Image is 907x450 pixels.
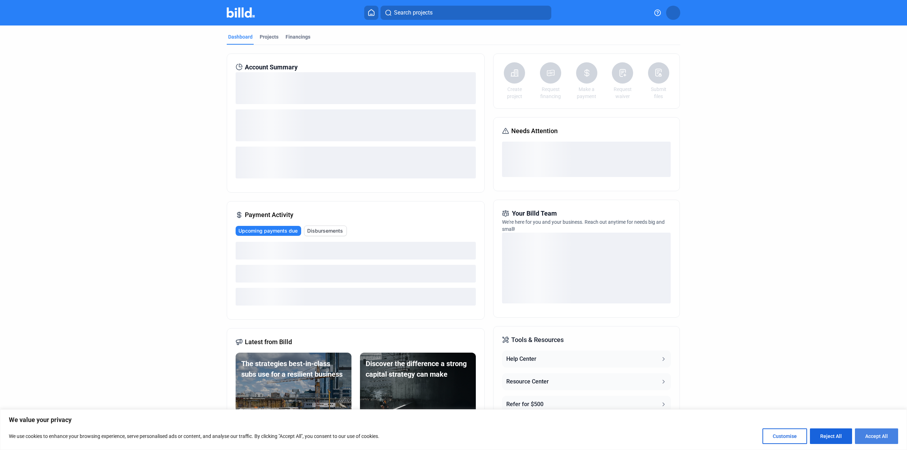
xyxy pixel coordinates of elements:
[855,428,898,444] button: Accept All
[538,86,563,100] a: Request financing
[574,86,599,100] a: Make a payment
[502,396,671,413] button: Refer for $500
[366,358,470,380] div: Discover the difference a strong capital strategy can make
[511,335,564,345] span: Tools & Resources
[236,288,476,306] div: loading
[9,432,379,440] p: We use cookies to enhance your browsing experience, serve personalised ads or content, and analys...
[646,86,671,100] a: Submit files
[227,7,255,18] img: Billd Company Logo
[260,33,278,40] div: Projects
[610,86,635,100] a: Request waiver
[506,377,549,386] div: Resource Center
[245,337,292,347] span: Latest from Billd
[502,373,671,390] button: Resource Center
[502,86,527,100] a: Create project
[511,126,558,136] span: Needs Attention
[286,33,310,40] div: Financings
[762,428,807,444] button: Customise
[236,226,301,236] button: Upcoming payments due
[228,33,253,40] div: Dashboard
[502,142,671,177] div: loading
[506,355,536,363] div: Help Center
[236,242,476,260] div: loading
[304,226,347,236] button: Disbursements
[245,62,298,72] span: Account Summary
[506,400,543,409] div: Refer for $500
[241,358,346,380] div: The strategies best-in-class subs use for a resilient business
[502,219,665,232] span: We're here for you and your business. Reach out anytime for needs big and small!
[307,227,343,234] span: Disbursements
[502,233,671,303] div: loading
[512,209,557,218] span: Your Billd Team
[238,227,298,234] span: Upcoming payments due
[245,210,293,220] span: Payment Activity
[810,428,852,444] button: Reject All
[236,147,476,178] div: loading
[236,72,476,104] div: loading
[236,109,476,141] div: loading
[9,416,898,424] p: We value your privacy
[394,8,433,17] span: Search projects
[381,6,551,20] button: Search projects
[236,265,476,283] div: loading
[502,351,671,368] button: Help Center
